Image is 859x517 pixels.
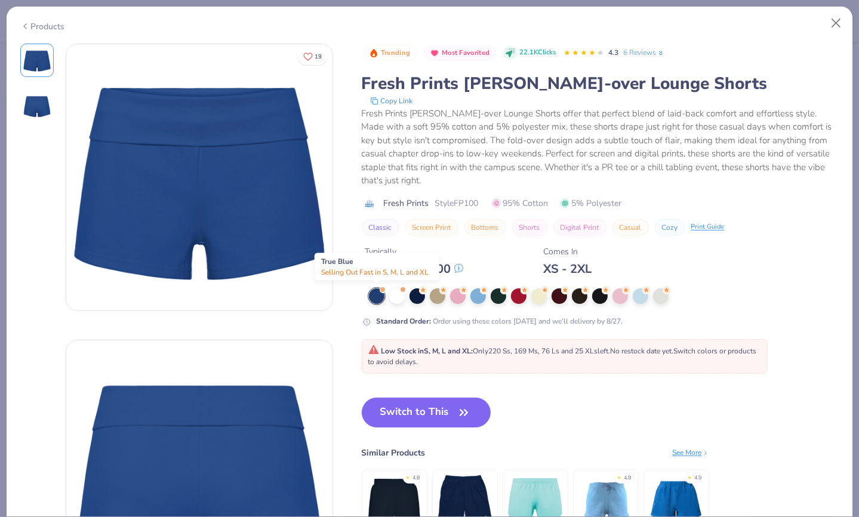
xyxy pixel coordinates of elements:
[544,245,592,258] div: Comes In
[612,219,649,236] button: Casual
[362,72,839,95] div: Fresh Prints [PERSON_NAME]-over Lounge Shorts
[315,253,439,281] div: True Blue
[20,20,65,33] div: Products
[23,46,51,75] img: Front
[381,346,473,356] strong: Low Stock in S, M, L and XL :
[442,50,489,56] span: Most Favorited
[406,474,411,479] div: ★
[368,346,757,367] span: Only 220 Ss, 169 Ms, 76 Ls and 25 XLs left. Switch colors or products to avoid delays.
[430,48,439,58] img: Most Favorited sort
[688,474,692,479] div: ★
[544,261,592,276] div: XS - 2XL
[624,47,665,58] a: 6 Reviews
[381,50,410,56] span: Trending
[673,447,709,458] div: See More
[362,219,399,236] button: Classic
[405,219,458,236] button: Screen Print
[362,398,491,427] button: Switch to This
[321,267,429,277] span: Selling Out Fast in S, M, L and XL
[617,474,622,479] div: ★
[564,44,604,63] div: 4.3 Stars
[464,219,506,236] button: Bottoms
[695,474,702,482] div: 4.9
[611,346,674,356] span: No restock date yet.
[362,107,839,187] div: Fresh Prints [PERSON_NAME]-over Lounge Shorts offer that perfect blend of laid-back comfort and e...
[624,474,632,482] div: 4.8
[23,91,51,120] img: Back
[365,245,463,258] div: Typically
[384,197,429,210] span: Fresh Prints
[520,48,556,58] span: 22.1K Clicks
[377,316,623,327] div: Order using these colors [DATE] and we’ll delivery by 8/27.
[363,45,417,61] button: Badge Button
[655,219,685,236] button: Cozy
[609,48,619,57] span: 4.3
[377,316,432,326] strong: Standard Order :
[492,197,549,210] span: 95% Cotton
[315,54,322,60] span: 19
[365,261,463,276] div: $ 32.00 - $ 41.00
[512,219,547,236] button: Shorts
[362,199,378,208] img: brand logo
[298,48,327,65] button: Like
[561,197,622,210] span: 5% Polyester
[435,197,479,210] span: Style FP100
[362,447,426,459] div: Similar Products
[424,45,496,61] button: Badge Button
[369,48,378,58] img: Trending sort
[691,222,725,232] div: Print Guide
[553,219,606,236] button: Digital Print
[66,44,332,310] img: Front
[825,12,848,35] button: Close
[413,474,420,482] div: 4.8
[367,95,417,107] button: copy to clipboard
